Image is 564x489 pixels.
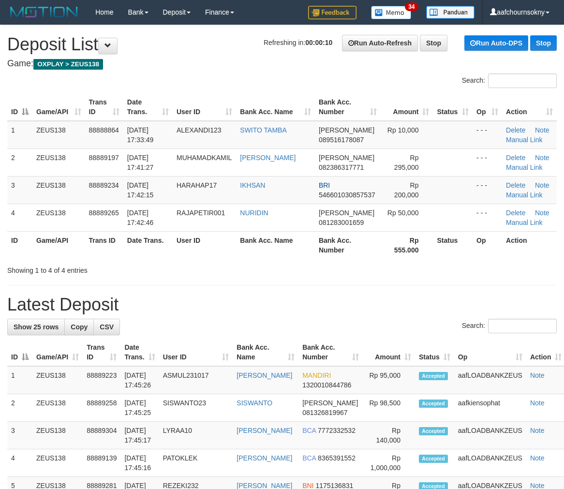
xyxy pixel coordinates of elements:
[83,366,120,394] td: 88889223
[454,422,526,449] td: aafLOADBANKZEUS
[420,35,447,51] a: Stop
[426,6,475,19] img: panduan.png
[363,366,415,394] td: Rp 95,000
[473,204,502,231] td: - - -
[315,231,381,259] th: Bank Acc. Number
[127,126,154,144] span: [DATE] 17:33:49
[308,6,356,19] img: Feedback.jpg
[7,366,32,394] td: 1
[237,454,292,462] a: [PERSON_NAME]
[123,93,173,121] th: Date Trans.: activate to sort column ascending
[177,126,222,134] span: ALEXANDI123
[64,319,94,335] a: Copy
[405,2,418,11] span: 34
[473,121,502,149] td: - - -
[371,6,412,19] img: Button%20Memo.svg
[83,394,120,422] td: 88889258
[120,449,159,477] td: [DATE] 17:45:16
[123,231,173,259] th: Date Trans.
[32,339,83,366] th: Game/API: activate to sort column ascending
[302,427,316,434] span: BCA
[236,231,315,259] th: Bank Acc. Name
[462,74,557,88] label: Search:
[387,209,419,217] span: Rp 50,000
[363,449,415,477] td: Rp 1,000,000
[32,93,85,121] th: Game/API: activate to sort column ascending
[454,394,526,422] td: aafkiensophat
[506,219,543,226] a: Manual Link
[7,449,32,477] td: 4
[419,400,448,408] span: Accepted
[32,449,83,477] td: ZEUS138
[319,154,374,162] span: [PERSON_NAME]
[363,422,415,449] td: Rp 140,000
[319,126,374,134] span: [PERSON_NAME]
[363,339,415,366] th: Amount: activate to sort column ascending
[127,181,154,199] span: [DATE] 17:42:15
[7,121,32,149] td: 1
[319,191,375,199] span: Copy 546601030857537 to clipboard
[89,209,119,217] span: 88889265
[506,209,525,217] a: Delete
[177,154,232,162] span: MUHAMADKAMIL
[85,231,123,259] th: Trans ID
[93,319,120,335] a: CSV
[530,427,545,434] a: Note
[488,319,557,333] input: Search:
[473,231,502,259] th: Op
[7,422,32,449] td: 3
[89,126,119,134] span: 88888864
[173,231,236,259] th: User ID
[433,93,473,121] th: Status: activate to sort column ascending
[159,422,233,449] td: LYRAA10
[506,136,543,144] a: Manual Link
[89,154,119,162] span: 88889197
[319,219,364,226] span: Copy 081283001659 to clipboard
[506,163,543,171] a: Manual Link
[100,323,114,331] span: CSV
[240,209,268,217] a: NURIDIN
[454,449,526,477] td: aafLOADBANKZEUS
[32,176,85,204] td: ZEUS138
[319,163,364,171] span: Copy 082386317771 to clipboard
[454,366,526,394] td: aafLOADBANKZEUS
[419,372,448,380] span: Accepted
[7,262,228,275] div: Showing 1 to 4 of 4 entries
[530,35,557,51] a: Stop
[7,176,32,204] td: 3
[506,126,525,134] a: Delete
[535,154,549,162] a: Note
[32,204,85,231] td: ZEUS138
[237,399,272,407] a: SISWANTO
[433,231,473,259] th: Status
[236,93,315,121] th: Bank Acc. Name: activate to sort column ascending
[83,449,120,477] td: 88889139
[177,181,217,189] span: HARAHAP17
[302,454,316,462] span: BCA
[240,154,296,162] a: [PERSON_NAME]
[394,181,419,199] span: Rp 200,000
[14,323,59,331] span: Show 25 rows
[173,93,236,121] th: User ID: activate to sort column ascending
[240,181,265,189] a: IKHSAN
[237,371,292,379] a: [PERSON_NAME]
[473,93,502,121] th: Op: activate to sort column ascending
[530,399,545,407] a: Note
[462,319,557,333] label: Search:
[127,154,154,171] span: [DATE] 17:41:27
[240,126,286,134] a: SWITO TAMBA
[319,136,364,144] span: Copy 089516178087 to clipboard
[89,181,119,189] span: 88889234
[32,422,83,449] td: ZEUS138
[32,366,83,394] td: ZEUS138
[318,454,356,462] span: Copy 8365391552 to clipboard
[7,5,81,19] img: MOTION_logo.png
[7,231,32,259] th: ID
[302,381,351,389] span: Copy 1320010844786 to clipboard
[342,35,418,51] a: Run Auto-Refresh
[85,93,123,121] th: Trans ID: activate to sort column ascending
[7,59,557,69] h4: Game:
[319,209,374,217] span: [PERSON_NAME]
[7,35,557,54] h1: Deposit List
[32,394,83,422] td: ZEUS138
